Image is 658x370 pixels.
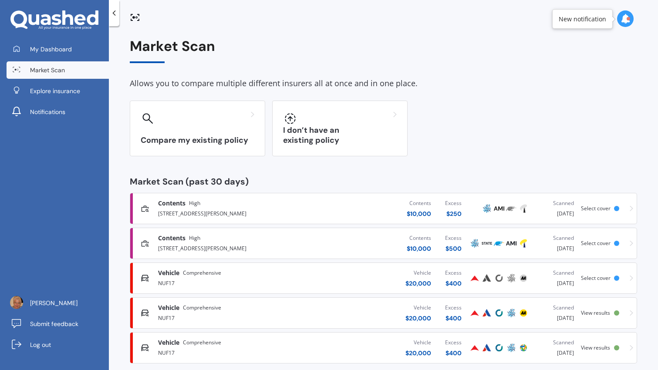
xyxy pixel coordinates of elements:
[482,308,492,318] img: Autosure
[581,205,611,212] span: Select cover
[482,203,492,214] img: AMP
[158,347,305,357] div: NUF17
[494,203,504,214] img: AMI
[494,308,504,318] img: Cove
[30,340,51,349] span: Log out
[469,273,480,283] img: Provident
[407,209,431,218] div: $ 10,000
[10,296,23,309] img: ACg8ocLnaLNuqPX1_6D1NGgswmw2rQb9fMG7J1BA8_HoBTD-B0WaaiDi=s96-c
[405,279,431,288] div: $ 20,000
[158,277,305,288] div: NUF17
[494,238,504,249] img: Trade Me Insurance
[506,343,516,353] img: AMP
[537,269,574,288] div: [DATE]
[445,234,462,242] div: Excess
[537,269,574,277] div: Scanned
[7,294,109,312] a: [PERSON_NAME]
[445,244,462,253] div: $ 500
[445,279,462,288] div: $ 400
[482,343,492,353] img: Autosure
[158,269,179,277] span: Vehicle
[30,66,65,74] span: Market Scan
[407,244,431,253] div: $ 10,000
[506,273,516,283] img: AMP
[30,108,65,116] span: Notifications
[469,308,480,318] img: Provident
[130,228,637,259] a: ContentsHigh[STREET_ADDRESS][PERSON_NAME]Contents$10,000Excess$500AMPStateTrade Me InsuranceAMITo...
[506,238,516,249] img: AMI
[189,199,200,208] span: High
[445,209,462,218] div: $ 250
[506,308,516,318] img: AMP
[130,193,637,224] a: ContentsHigh[STREET_ADDRESS][PERSON_NAME]Contents$10,000Excess$250AMPAMITrade Me InsuranceTowerSc...
[581,239,611,247] span: Select cover
[158,303,179,312] span: Vehicle
[537,199,574,218] div: [DATE]
[537,338,574,357] div: [DATE]
[158,208,305,218] div: [STREET_ADDRESS][PERSON_NAME]
[30,87,80,95] span: Explore insurance
[405,338,431,347] div: Vehicle
[183,303,221,312] span: Comprehensive
[469,238,480,249] img: AMP
[537,338,574,347] div: Scanned
[30,45,72,54] span: My Dashboard
[405,303,431,312] div: Vehicle
[581,309,610,316] span: View results
[158,312,305,323] div: NUF17
[494,343,504,353] img: Cove
[445,338,462,347] div: Excess
[130,332,637,363] a: VehicleComprehensiveNUF17Vehicle$20,000Excess$400ProvidentAutosureCoveAMPProtectaScanned[DATE]Vie...
[130,297,637,329] a: VehicleComprehensiveNUF17Vehicle$20,000Excess$400ProvidentAutosureCoveAMPAAScanned[DATE]View results
[581,344,610,351] span: View results
[405,314,431,323] div: $ 20,000
[7,61,109,79] a: Market Scan
[189,234,200,242] span: High
[506,203,516,214] img: Trade Me Insurance
[407,234,431,242] div: Contents
[537,303,574,323] div: [DATE]
[445,199,462,208] div: Excess
[158,338,179,347] span: Vehicle
[482,238,492,249] img: State
[445,314,462,323] div: $ 400
[7,336,109,353] a: Log out
[518,308,529,318] img: AA
[518,273,529,283] img: AA
[130,77,637,90] div: Allows you to compare multiple different insurers all at once and in one place.
[518,238,529,249] img: Tower
[518,203,529,214] img: Tower
[518,343,529,353] img: Protecta
[445,349,462,357] div: $ 400
[494,273,504,283] img: Cove
[141,135,254,145] h3: Compare my existing policy
[158,242,305,253] div: [STREET_ADDRESS][PERSON_NAME]
[537,234,574,253] div: [DATE]
[537,199,574,208] div: Scanned
[158,199,186,208] span: Contents
[158,234,186,242] span: Contents
[30,299,78,307] span: [PERSON_NAME]
[445,303,462,312] div: Excess
[407,199,431,208] div: Contents
[405,269,431,277] div: Vehicle
[559,15,606,24] div: New notification
[405,349,431,357] div: $ 20,000
[130,177,637,186] div: Market Scan (past 30 days)
[7,315,109,333] a: Submit feedback
[130,262,637,294] a: VehicleComprehensiveNUF17Vehicle$20,000Excess$400ProvidentAutosureCoveAMPAAScanned[DATE]Select cover
[469,343,480,353] img: Provident
[537,303,574,312] div: Scanned
[183,338,221,347] span: Comprehensive
[130,38,637,63] div: Market Scan
[7,82,109,100] a: Explore insurance
[30,320,78,328] span: Submit feedback
[7,40,109,58] a: My Dashboard
[183,269,221,277] span: Comprehensive
[7,103,109,121] a: Notifications
[581,274,611,282] span: Select cover
[283,125,397,145] h3: I don’t have an existing policy
[482,273,492,283] img: Autosure
[537,234,574,242] div: Scanned
[445,269,462,277] div: Excess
